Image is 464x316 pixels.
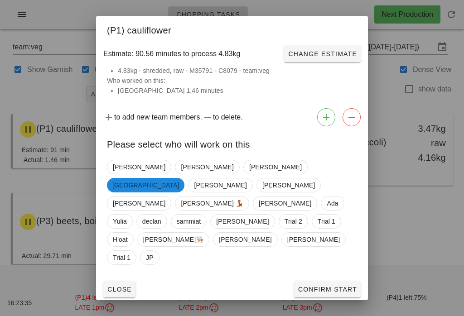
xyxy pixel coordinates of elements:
[118,66,357,76] li: 4.83kg - shredded, raw - M35791 - C8079 - team:veg
[298,286,357,293] span: Confirm Start
[262,178,315,192] span: [PERSON_NAME]
[107,286,132,293] span: Close
[96,130,368,156] div: Please select who will work on this
[219,233,271,246] span: [PERSON_NAME]
[194,178,246,192] span: [PERSON_NAME]
[259,196,311,210] span: [PERSON_NAME]
[181,160,233,174] span: [PERSON_NAME]
[287,233,340,246] span: [PERSON_NAME]
[118,86,357,96] li: [GEOGRAPHIC_DATA] 1.46 minutes
[96,105,368,130] div: to add new team members. to delete.
[113,160,165,174] span: [PERSON_NAME]
[112,178,179,192] span: [GEOGRAPHIC_DATA]
[216,215,269,228] span: [PERSON_NAME]
[146,251,154,264] span: JP
[113,233,128,246] span: H'oat
[294,281,361,297] button: Confirm Start
[318,215,335,228] span: Trial 1
[142,215,161,228] span: declan
[103,48,240,59] span: Estimate: 90.56 minutes to process 4.83kg
[284,46,361,62] button: Change Estimate
[177,215,201,228] span: sammiat
[96,16,368,42] div: (P1) cauliflower
[113,196,165,210] span: [PERSON_NAME]
[113,215,127,228] span: Yulia
[103,281,135,297] button: Close
[181,196,243,210] span: [PERSON_NAME] 💃
[96,66,368,105] div: Who worked on this:
[327,196,338,210] span: Ada
[143,233,204,246] span: [PERSON_NAME]👨🏼‍🍳
[288,50,357,57] span: Change Estimate
[285,215,302,228] span: Trial 2
[249,160,302,174] span: [PERSON_NAME]
[113,251,130,264] span: Trial 1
